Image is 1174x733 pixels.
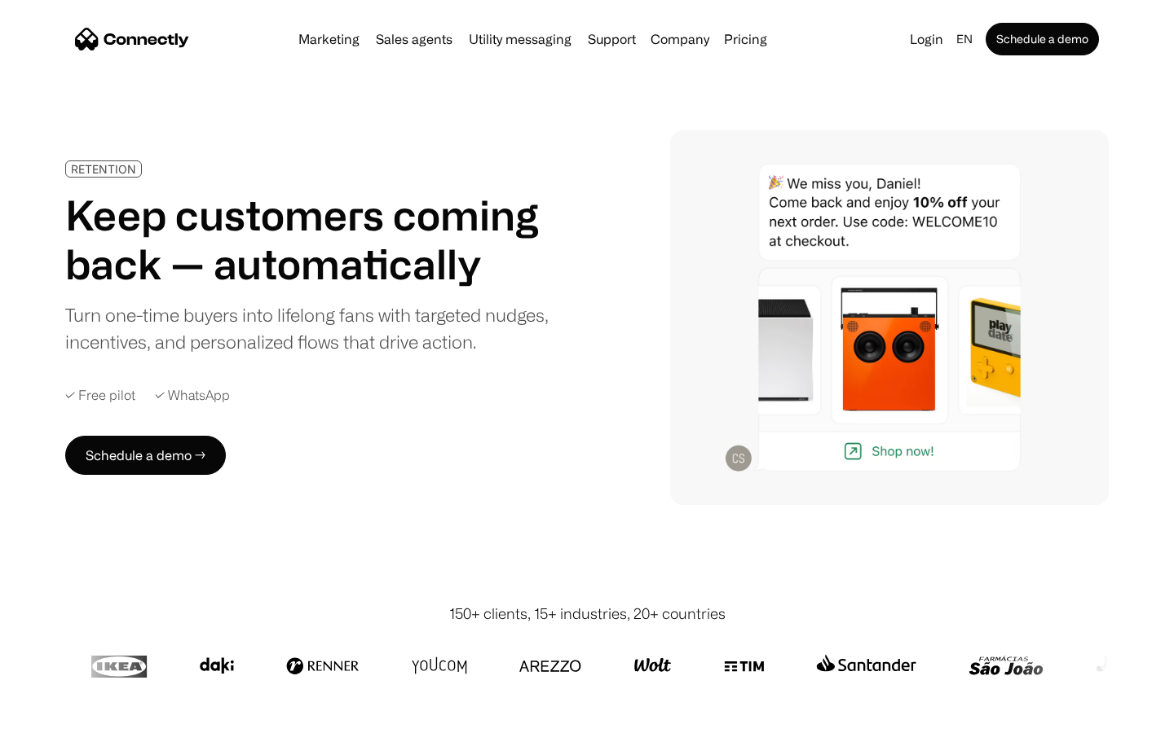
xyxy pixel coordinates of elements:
[65,191,561,288] h1: Keep customers coming back — automatically
[71,163,136,175] div: RETENTION
[292,33,366,46] a: Marketing
[462,33,578,46] a: Utility messaging
[956,28,973,50] div: en
[65,301,561,355] div: Turn one-time buyers into lifelong fans with targeted nudges, incentives, and personalized flows ...
[16,703,98,727] aside: Language selected: English
[581,33,642,46] a: Support
[369,33,459,46] a: Sales agents
[717,33,774,46] a: Pricing
[449,603,726,625] div: 150+ clients, 15+ industries, 20+ countries
[903,28,950,50] a: Login
[155,388,230,403] div: ✓ WhatsApp
[65,436,226,475] a: Schedule a demo →
[65,388,135,403] div: ✓ Free pilot
[651,28,709,50] div: Company
[986,23,1099,55] a: Schedule a demo
[33,704,98,727] ul: Language list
